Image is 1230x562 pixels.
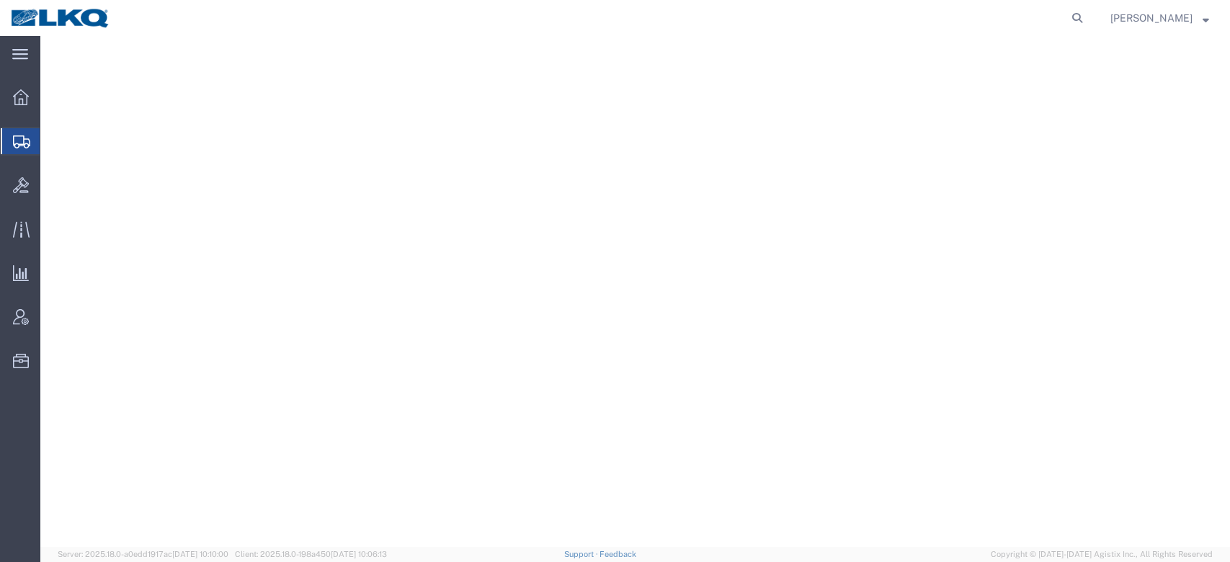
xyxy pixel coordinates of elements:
[331,550,387,558] span: [DATE] 10:06:13
[40,36,1230,547] iframe: FS Legacy Container
[58,550,228,558] span: Server: 2025.18.0-a0edd1917ac
[991,548,1213,561] span: Copyright © [DATE]-[DATE] Agistix Inc., All Rights Reserved
[564,550,600,558] a: Support
[235,550,387,558] span: Client: 2025.18.0-198a450
[172,550,228,558] span: [DATE] 10:10:00
[1110,9,1210,27] button: [PERSON_NAME]
[10,7,111,29] img: logo
[1110,10,1193,26] span: Matt Harvey
[600,550,636,558] a: Feedback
